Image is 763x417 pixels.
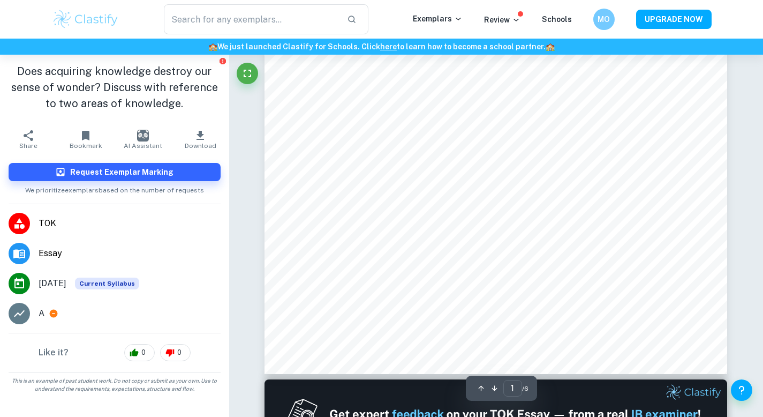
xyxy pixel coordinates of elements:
[172,124,229,154] button: Download
[39,247,221,260] span: Essay
[75,278,139,289] span: Current Syllabus
[484,14,520,26] p: Review
[219,57,227,65] button: Report issue
[2,41,761,53] h6: We just launched Clastify for Schools. Click to learn how to become a school partner.
[208,42,217,51] span: 🏫
[39,307,44,320] p: A
[171,347,187,358] span: 0
[135,347,152,358] span: 0
[546,42,555,51] span: 🏫
[19,142,37,150] span: Share
[124,344,155,361] div: 0
[380,42,397,51] a: here
[413,13,463,25] p: Exemplars
[39,217,221,230] span: TOK
[9,163,221,181] button: Request Exemplar Marking
[593,9,615,30] button: MO
[542,15,572,24] a: Schools
[164,4,339,34] input: Search for any exemplars...
[731,379,752,401] button: Help and Feedback
[75,278,139,289] div: This exemplar is based on the current syllabus. Feel free to refer to it for inspiration/ideas wh...
[39,346,69,359] h6: Like it?
[237,63,258,84] button: Fullscreen
[598,13,610,25] h6: MO
[9,63,221,111] h1: Does acquiring knowledge destroy our sense of wonder? Discuss with reference to two areas of know...
[636,10,712,29] button: UPGRADE NOW
[124,142,162,150] span: AI Assistant
[25,181,204,195] span: We prioritize exemplars based on the number of requests
[39,277,66,290] span: [DATE]
[115,124,172,154] button: AI Assistant
[57,124,115,154] button: Bookmark
[52,9,120,30] img: Clastify logo
[137,130,149,142] img: AI Assistant
[522,384,528,393] span: / 6
[160,344,191,361] div: 0
[70,166,173,178] h6: Request Exemplar Marking
[70,142,102,150] span: Bookmark
[4,377,225,393] span: This is an example of past student work. Do not copy or submit as your own. Use to understand the...
[185,142,216,150] span: Download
